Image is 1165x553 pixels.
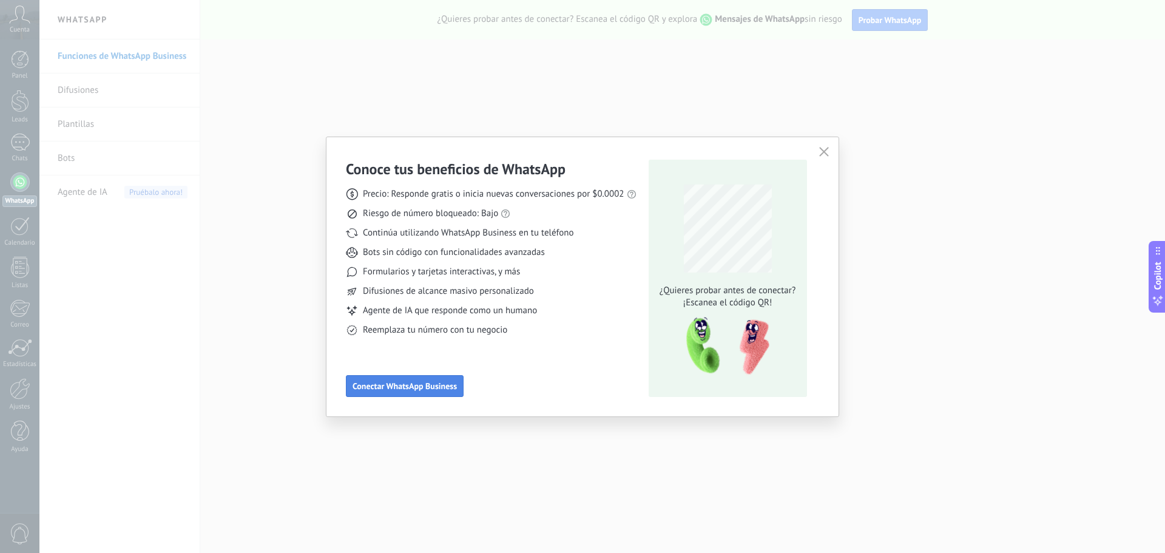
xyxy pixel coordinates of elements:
[346,160,566,178] h3: Conoce tus beneficios de WhatsApp
[363,208,498,220] span: Riesgo de número bloqueado: Bajo
[363,324,507,336] span: Reemplaza tu número con tu negocio
[656,285,799,297] span: ¿Quieres probar antes de conectar?
[1152,262,1164,290] span: Copilot
[363,305,537,317] span: Agente de IA que responde como un humano
[353,382,457,390] span: Conectar WhatsApp Business
[346,375,464,397] button: Conectar WhatsApp Business
[676,314,772,379] img: qr-pic-1x.png
[363,188,624,200] span: Precio: Responde gratis o inicia nuevas conversaciones por $0.0002
[363,266,520,278] span: Formularios y tarjetas interactivas, y más
[656,297,799,309] span: ¡Escanea el código QR!
[363,285,534,297] span: Difusiones de alcance masivo personalizado
[363,246,545,259] span: Bots sin código con funcionalidades avanzadas
[363,227,573,239] span: Continúa utilizando WhatsApp Business en tu teléfono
